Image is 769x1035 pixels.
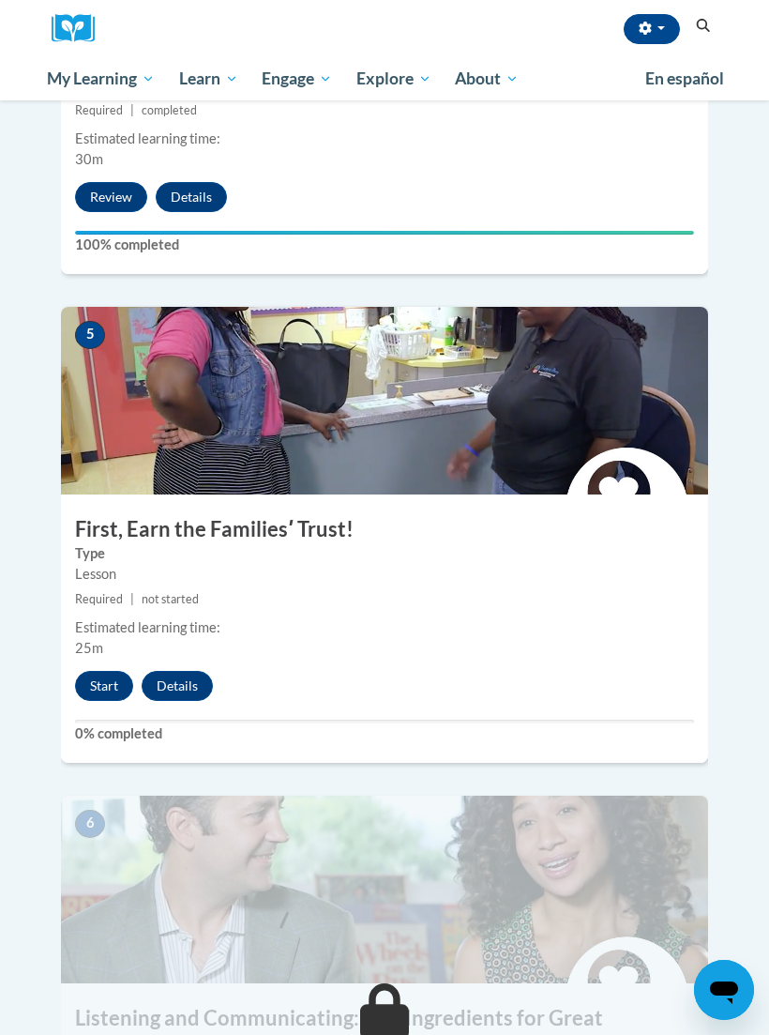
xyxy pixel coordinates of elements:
[694,960,754,1020] iframe: Button to launch messaging window
[75,103,123,117] span: Required
[624,14,680,44] button: Account Settings
[444,57,532,100] a: About
[689,15,717,38] button: Search
[75,235,694,255] label: 100% completed
[61,515,708,544] h3: First, Earn the Familiesʹ Trust!
[75,231,694,235] div: Your progress
[75,617,694,638] div: Estimated learning time:
[75,671,133,701] button: Start
[633,59,736,99] a: En español
[52,14,108,43] img: Logo brand
[179,68,238,90] span: Learn
[262,68,332,90] span: Engage
[344,57,444,100] a: Explore
[75,592,123,606] span: Required
[75,810,105,838] span: 6
[142,103,197,117] span: completed
[52,14,108,43] a: Cox Campus
[75,129,694,149] div: Estimated learning time:
[75,182,147,212] button: Review
[455,68,519,90] span: About
[130,592,134,606] span: |
[33,57,736,100] div: Main menu
[75,564,694,585] div: Lesson
[47,68,155,90] span: My Learning
[130,103,134,117] span: |
[61,796,708,983] img: Course Image
[75,543,694,564] label: Type
[167,57,250,100] a: Learn
[75,640,103,656] span: 25m
[142,671,213,701] button: Details
[156,182,227,212] button: Details
[75,321,105,349] span: 5
[75,151,103,167] span: 30m
[249,57,344,100] a: Engage
[142,592,199,606] span: not started
[61,307,708,495] img: Course Image
[645,68,724,88] span: En español
[35,57,167,100] a: My Learning
[356,68,431,90] span: Explore
[75,723,694,744] label: 0% completed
